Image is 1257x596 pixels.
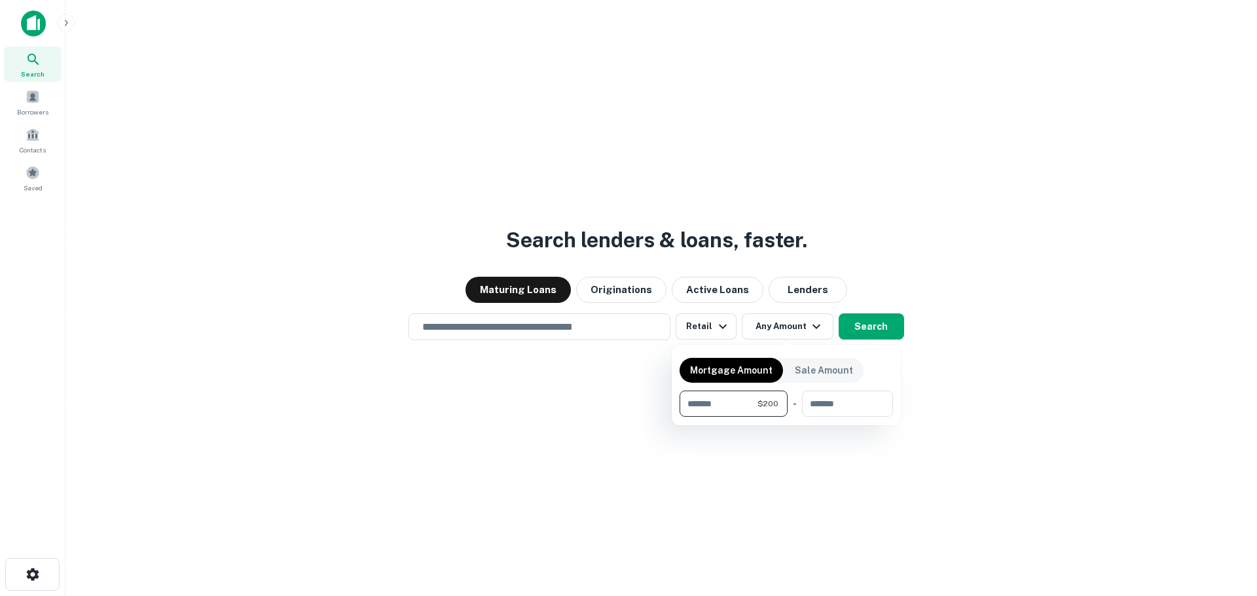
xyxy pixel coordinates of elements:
span: $200 [757,398,778,410]
p: Mortgage Amount [690,363,773,377]
p: Sale Amount [795,363,853,377]
iframe: Chat Widget [1192,491,1257,554]
div: - [793,391,797,417]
